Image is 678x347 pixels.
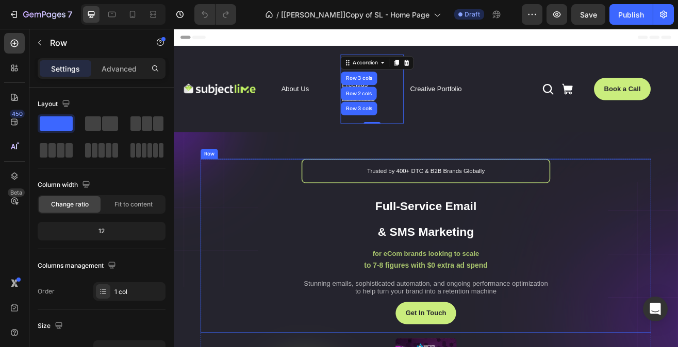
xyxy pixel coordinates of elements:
[247,210,371,225] strong: Full-Service Email
[8,188,25,197] div: Beta
[290,66,354,81] a: Creative Portfolio
[234,285,385,295] span: to 7-8 figures with $0 extra ad spend
[618,9,644,20] div: Publish
[609,4,653,25] button: Publish
[10,110,25,118] div: 450
[38,259,118,273] div: Columns management
[218,37,252,46] div: Accordion
[516,60,585,88] a: Book a Call
[102,63,137,74] p: Advanced
[38,319,65,333] div: Size
[237,170,382,179] span: Trusted by 400+ DTC & B2B Brands Globally
[571,4,605,25] button: Save
[174,29,678,347] iframe: Design area
[40,224,163,238] div: 12
[50,37,138,49] p: Row
[114,287,163,297] div: 1 col
[4,4,77,25] button: 7
[209,95,245,101] div: Row 3 cols
[465,10,480,19] span: Draft
[160,308,459,326] span: Stunning emails, sophisticated automation, and ongoing performance optimization to help turn your...
[528,66,573,81] p: Book a Call
[38,287,55,296] div: Order
[276,9,279,20] span: /
[35,149,52,158] div: Row
[209,76,245,82] div: Row 2 cols
[114,200,153,209] span: Fit to content
[251,241,369,257] span: & SMS Marketing
[580,10,597,19] span: Save
[38,97,72,111] div: Layout
[643,297,668,321] div: Open Intercom Messenger
[281,9,429,20] span: [[PERSON_NAME]]Copy of SL - Home Page
[244,271,374,280] span: for eCom brands looking to scale
[38,178,92,192] div: Column width
[194,4,236,25] div: Undo/Redo
[68,8,72,21] p: 7
[51,200,89,209] span: Change ratio
[209,58,245,64] div: Row 3 cols
[51,63,80,74] p: Settings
